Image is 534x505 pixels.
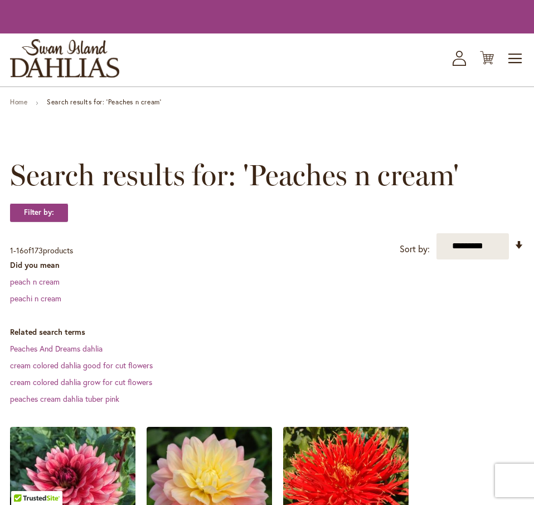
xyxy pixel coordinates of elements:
[10,203,68,222] strong: Filter by:
[10,393,119,404] a: peaches cream dahlia tuber pink
[10,259,524,271] dt: Did you mean
[10,158,459,192] span: Search results for: 'Peaches n cream'
[10,343,103,354] a: Peaches And Dreams dahlia
[400,239,430,259] label: Sort by:
[10,242,73,259] p: - of products
[10,326,524,338] dt: Related search terms
[10,276,60,287] a: peach n cream
[8,465,40,497] iframe: Launch Accessibility Center
[10,377,152,387] a: cream colored dahlia grow for cut flowers
[10,293,61,304] a: peachi n cream
[47,98,161,106] strong: Search results for: 'Peaches n cream'
[31,245,43,256] span: 173
[10,39,119,78] a: store logo
[16,245,24,256] span: 16
[10,360,153,371] a: cream colored dahlia good for cut flowers
[10,245,13,256] span: 1
[10,98,27,106] a: Home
